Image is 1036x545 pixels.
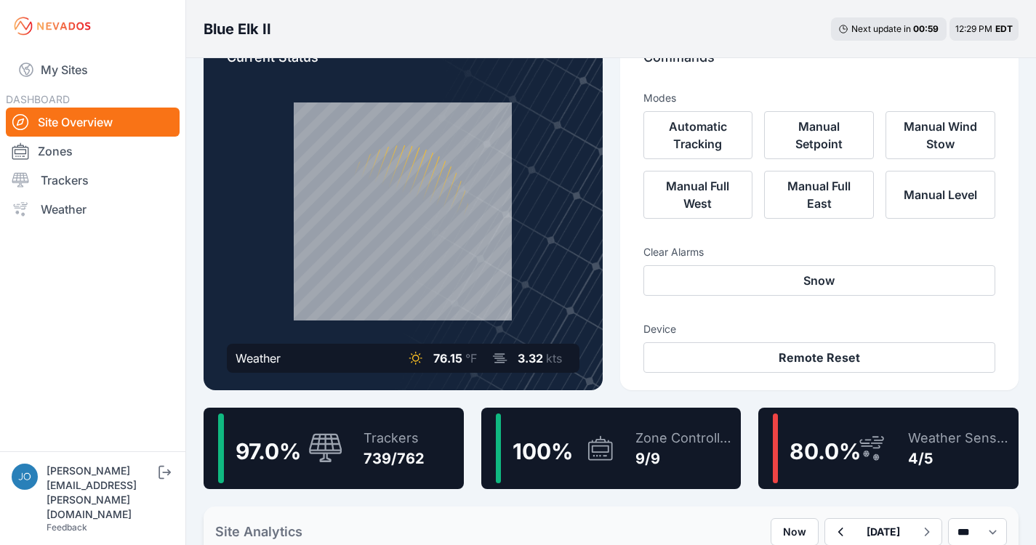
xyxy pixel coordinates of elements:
[227,47,579,79] p: Current Status
[6,93,70,105] span: DASHBOARD
[481,408,742,489] a: 100%Zone Controllers9/9
[6,52,180,87] a: My Sites
[955,23,992,34] span: 12:29 PM
[6,137,180,166] a: Zones
[643,245,996,259] h3: Clear Alarms
[855,519,912,545] button: [DATE]
[643,47,996,79] p: Commands
[513,438,573,464] span: 100 %
[546,351,562,366] span: kts
[908,428,1013,448] div: Weather Sensors
[6,108,180,137] a: Site Overview
[204,10,271,48] nav: Breadcrumb
[886,111,995,159] button: Manual Wind Stow
[913,23,939,35] div: 00 : 59
[643,91,676,105] h3: Modes
[364,448,425,469] div: 739/762
[6,195,180,224] a: Weather
[465,351,477,366] span: °F
[433,351,462,366] span: 76.15
[6,166,180,195] a: Trackers
[518,351,543,366] span: 3.32
[12,15,93,38] img: Nevados
[764,111,874,159] button: Manual Setpoint
[643,265,996,296] button: Snow
[635,448,735,469] div: 9/9
[215,522,302,542] h2: Site Analytics
[643,171,753,219] button: Manual Full West
[47,464,156,522] div: [PERSON_NAME][EMAIL_ADDRESS][PERSON_NAME][DOMAIN_NAME]
[643,322,996,336] h3: Device
[886,171,995,219] button: Manual Level
[643,342,996,373] button: Remote Reset
[204,408,464,489] a: 97.0%Trackers739/762
[236,350,281,367] div: Weather
[790,438,861,464] span: 80.0 %
[908,448,1013,469] div: 4/5
[758,408,1019,489] a: 80.0%Weather Sensors4/5
[995,23,1013,34] span: EDT
[851,23,911,34] span: Next update in
[12,464,38,490] img: joe.mikula@nevados.solar
[47,522,87,533] a: Feedback
[364,428,425,448] div: Trackers
[643,111,753,159] button: Automatic Tracking
[764,171,874,219] button: Manual Full East
[635,428,735,448] div: Zone Controllers
[204,19,271,39] h3: Blue Elk II
[236,438,301,464] span: 97.0 %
